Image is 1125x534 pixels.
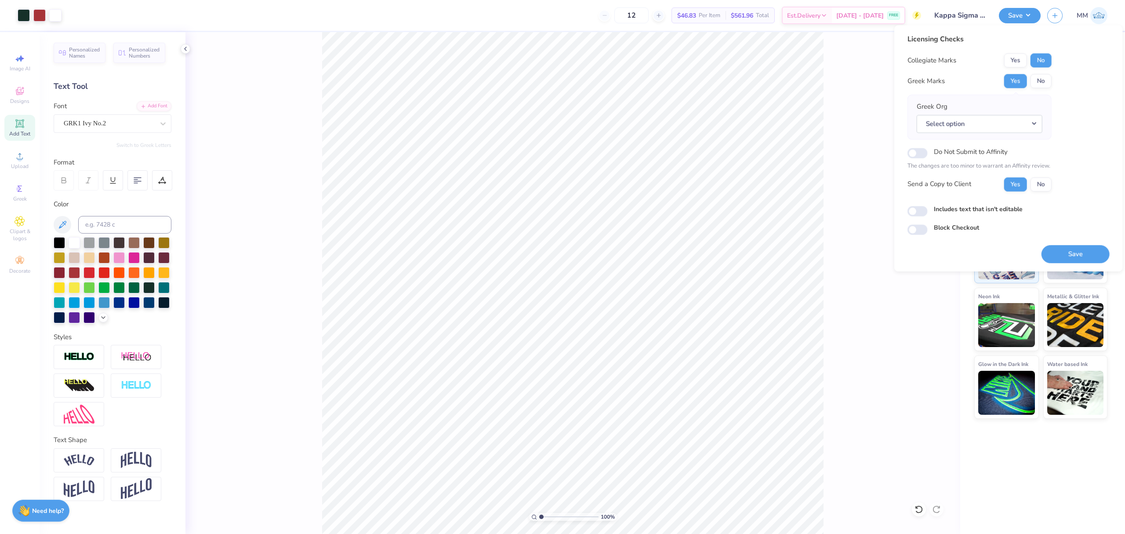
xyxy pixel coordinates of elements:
label: Block Checkout [934,223,979,232]
div: Text Shape [54,435,171,445]
div: Add Font [137,101,171,111]
img: Free Distort [64,405,94,424]
img: Water based Ink [1047,371,1104,415]
button: Switch to Greek Letters [116,142,171,149]
label: Includes text that isn't editable [934,205,1023,214]
img: Mariah Myssa Salurio [1090,7,1107,24]
img: Stroke [64,352,94,362]
button: Select option [917,115,1042,133]
span: Decorate [9,267,30,274]
span: Total [756,11,769,20]
img: Metallic & Glitter Ink [1047,303,1104,347]
img: Shadow [121,351,152,362]
button: Yes [1004,53,1027,67]
img: Neon Ink [978,303,1035,347]
span: Add Text [9,130,30,137]
img: Rise [121,478,152,500]
button: No [1031,177,1052,191]
span: Greek [13,195,27,202]
span: 100 % [601,513,615,521]
input: e.g. 7428 c [78,216,171,234]
span: Personalized Numbers [129,47,160,59]
button: Yes [1004,74,1027,88]
span: Personalized Names [69,47,100,59]
button: No [1031,74,1052,88]
div: Styles [54,332,171,342]
strong: Need help? [32,507,64,515]
span: Per Item [699,11,720,20]
div: Send a Copy to Client [907,179,971,190]
img: Negative Space [121,380,152,391]
span: Image AI [10,65,30,72]
span: Water based Ink [1047,359,1088,369]
span: Neon Ink [978,292,1000,301]
label: Font [54,101,67,111]
img: Flag [64,480,94,497]
button: Yes [1004,177,1027,191]
img: Arc [64,454,94,466]
div: Color [54,199,171,209]
button: Save [999,8,1041,23]
label: Greek Org [917,102,947,112]
span: Designs [10,98,29,105]
button: Save [1042,245,1110,263]
span: FREE [889,12,898,18]
img: Glow in the Dark Ink [978,371,1035,415]
p: The changes are too minor to warrant an Affinity review. [907,162,1052,171]
div: Format [54,157,172,168]
span: MM [1077,11,1088,21]
span: $561.96 [731,11,753,20]
img: Arch [121,452,152,468]
div: Licensing Checks [907,34,1052,44]
span: [DATE] - [DATE] [836,11,884,20]
img: 3d Illusion [64,379,94,393]
input: Untitled Design [928,7,992,24]
span: $46.83 [677,11,696,20]
button: No [1031,53,1052,67]
span: Est. Delivery [787,11,820,20]
a: MM [1077,7,1107,24]
div: Text Tool [54,80,171,92]
span: Metallic & Glitter Ink [1047,292,1099,301]
div: Collegiate Marks [907,55,956,66]
span: Glow in the Dark Ink [978,359,1028,369]
label: Do Not Submit to Affinity [934,146,1008,157]
input: – – [614,7,649,23]
span: Clipart & logos [4,228,35,242]
span: Upload [11,163,29,170]
div: Greek Marks [907,76,945,86]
